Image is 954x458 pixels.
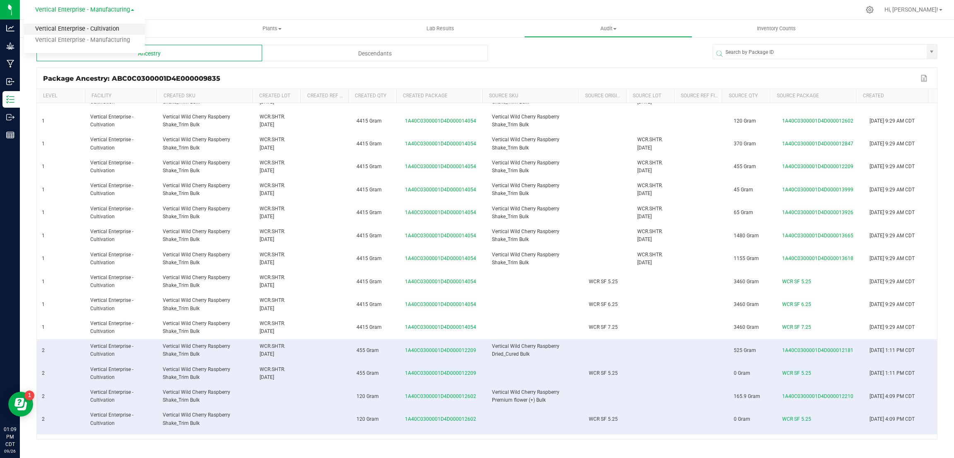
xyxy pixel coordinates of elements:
[870,279,915,284] span: [DATE] 9:29 AM CDT
[405,347,476,353] span: 1A40C0300001D4D000012209
[405,324,476,330] span: 1A40C0300001D4D000014054
[357,324,382,330] span: 4415 Gram
[163,229,230,242] span: Vertical Wild Cherry Raspberry Shake_Trim Bulk
[357,233,382,239] span: 4415 Gram
[637,183,663,196] span: WCR.SHTR.[DATE]
[870,256,915,261] span: [DATE] 9:29 AM CDT
[42,347,45,353] span: 2
[589,324,618,330] span: WCR SF 7.25
[870,324,915,330] span: [DATE] 9:29 AM CDT
[188,25,356,32] span: Plants
[6,95,14,104] inline-svg: Inventory
[42,324,45,330] span: 1
[36,45,262,61] div: Ancestry
[782,324,811,330] span: WCR SF 7.25
[20,25,188,32] span: Inventory
[357,256,382,261] span: 4415 Gram
[42,256,45,261] span: 1
[90,137,133,150] span: Vertical Enterprise - Cultivation
[782,416,811,422] span: WCR SF 5.25
[482,89,578,103] th: Source SKU
[626,89,674,103] th: Source Lot
[734,393,760,399] span: 165.9 Gram
[692,20,860,37] a: Inventory Counts
[746,25,807,32] span: Inventory Counts
[163,183,230,196] span: Vertical Wild Cherry Raspberry Shake_Trim Bulk
[90,412,133,426] span: Vertical Enterprise - Cultivation
[734,416,750,422] span: 0 Gram
[42,164,45,169] span: 1
[396,89,482,103] th: Created Package
[260,297,285,311] span: WCR.SHTR.[DATE]
[6,131,14,139] inline-svg: Reports
[405,301,476,307] span: 1A40C0300001D4D000014054
[734,324,759,330] span: 3460 Gram
[492,137,559,150] span: Vertical Wild Cherry Raspberry Shake_Trim Bulk
[163,321,230,334] span: Vertical Wild Cherry Raspberry Shake_Trim Bulk
[188,20,356,37] a: Plants
[405,370,476,376] span: 1A40C0300001D4D000012209
[357,347,379,353] span: 455 Gram
[24,24,145,35] a: Vertical Enterprise - Cultivation
[357,393,379,399] span: 120 Gram
[870,416,915,422] span: [DATE] 4:09 PM CDT
[357,164,382,169] span: 4415 Gram
[163,297,230,311] span: Vertical Wild Cherry Raspberry Shake_Trim Bulk
[722,89,770,103] th: Source Qty
[163,275,230,288] span: Vertical Wild Cherry Raspberry Shake_Trim Bulk
[262,45,488,61] div: Descendants
[782,370,811,376] span: WCR SF 5.25
[357,210,382,215] span: 4415 Gram
[90,297,133,311] span: Vertical Enterprise - Cultivation
[674,89,722,103] th: Source Ref Field
[357,370,379,376] span: 455 Gram
[4,426,16,448] p: 01:09 PM CDT
[870,210,915,215] span: [DATE] 9:29 AM CDT
[6,77,14,86] inline-svg: Inbound
[42,233,45,239] span: 1
[405,118,476,124] span: 1A40C0300001D4D000014054
[782,347,853,353] span: 1A40C0300001D4D000012181
[734,370,750,376] span: 0 Gram
[163,389,230,403] span: Vertical Wild Cherry Raspberry Shake_Trim Bulk
[865,6,875,14] div: Manage settings
[90,389,133,403] span: Vertical Enterprise - Cultivation
[870,301,915,307] span: [DATE] 9:29 AM CDT
[918,73,931,84] button: Export to Excel
[42,301,45,307] span: 1
[357,301,382,307] span: 4415 Gram
[42,210,45,215] span: 1
[260,366,285,380] span: WCR.SHTR.[DATE]
[405,164,476,169] span: 1A40C0300001D4D000014054
[870,233,915,239] span: [DATE] 9:29 AM CDT
[589,416,618,422] span: WCR SF 5.25
[713,45,927,60] input: Search by Package ID
[415,25,465,32] span: Lab Results
[6,42,14,50] inline-svg: Grow
[782,141,853,147] span: 1A40C0300001D4D000012847
[253,89,301,103] th: Created Lot
[405,210,476,215] span: 1A40C0300001D4D000014054
[734,210,753,215] span: 65 Gram
[870,118,915,124] span: [DATE] 9:29 AM CDT
[884,6,938,13] span: Hi, [PERSON_NAME]!
[163,252,230,265] span: Vertical Wild Cherry Raspberry Shake_Trim Bulk
[24,391,34,400] iframe: Resource center unread badge
[90,275,133,288] span: Vertical Enterprise - Cultivation
[734,118,756,124] span: 120 Gram
[260,275,285,288] span: WCR.SHTR.[DATE]
[42,118,45,124] span: 1
[492,114,559,128] span: Vertical Wild Cherry Raspberry Shake_Trim Bulk
[90,183,133,196] span: Vertical Enterprise - Cultivation
[163,343,230,357] span: Vertical Wild Cherry Raspberry Shake_Trim Bulk
[870,164,915,169] span: [DATE] 9:29 AM CDT
[637,206,663,219] span: WCR.SHTR.[DATE]
[357,141,382,147] span: 4415 Gram
[90,160,133,174] span: Vertical Enterprise - Cultivation
[405,187,476,193] span: 1A40C0300001D4D000014054
[163,412,230,426] span: Vertical Wild Cherry Raspberry Shake_Trim Bulk
[782,301,811,307] span: WCR SF 6.25
[492,252,559,265] span: Vertical Wild Cherry Raspberry Shake_Trim Bulk
[782,210,853,215] span: 1A40C0300001D4D000013926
